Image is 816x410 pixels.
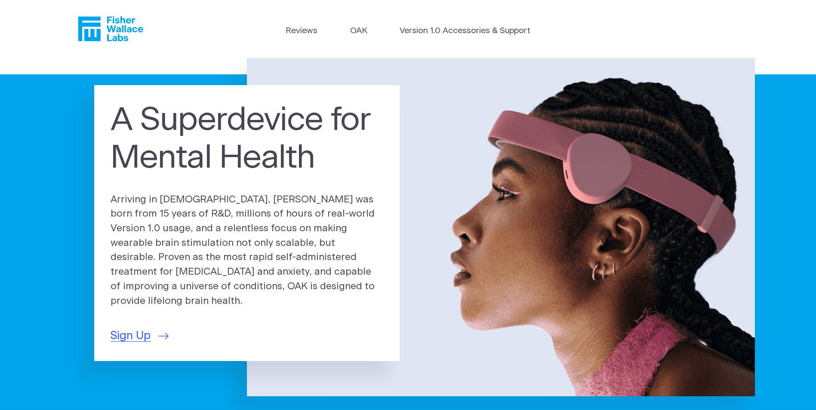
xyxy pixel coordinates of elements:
span: Sign Up [111,327,151,344]
a: Version 1.0 Accessories & Support [400,25,530,37]
h1: A Superdevice for Mental Health [111,101,383,177]
a: Sign Up [111,327,169,344]
p: Arriving in [DEMOGRAPHIC_DATA], [PERSON_NAME] was born from 15 years of R&D, millions of hours of... [111,193,383,309]
a: Fisher Wallace [78,16,143,41]
a: OAK [350,25,367,37]
a: Reviews [286,25,317,37]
